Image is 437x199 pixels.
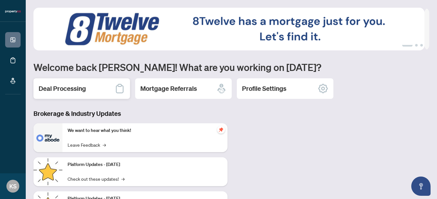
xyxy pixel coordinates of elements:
img: Slide 0 [33,8,424,50]
h2: Profile Settings [242,84,286,93]
h1: Welcome back [PERSON_NAME]! What are you working on [DATE]? [33,61,429,73]
h3: Brokerage & Industry Updates [33,109,228,118]
span: → [103,141,106,148]
img: Platform Updates - July 21, 2025 [33,157,62,186]
span: pushpin [217,126,225,134]
h2: Deal Processing [39,84,86,93]
img: logo [5,10,21,13]
button: 2 [415,44,418,47]
h2: Mortgage Referrals [140,84,197,93]
a: Check out these updates!→ [68,175,125,182]
button: 1 [402,44,413,47]
p: We want to hear what you think! [68,127,222,134]
a: Leave Feedback→ [68,141,106,148]
p: Platform Updates - [DATE] [68,161,222,168]
button: 3 [420,44,423,47]
button: Open asap [411,177,431,196]
img: We want to hear what you think! [33,123,62,152]
span: → [121,175,125,182]
span: KS [9,182,17,191]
